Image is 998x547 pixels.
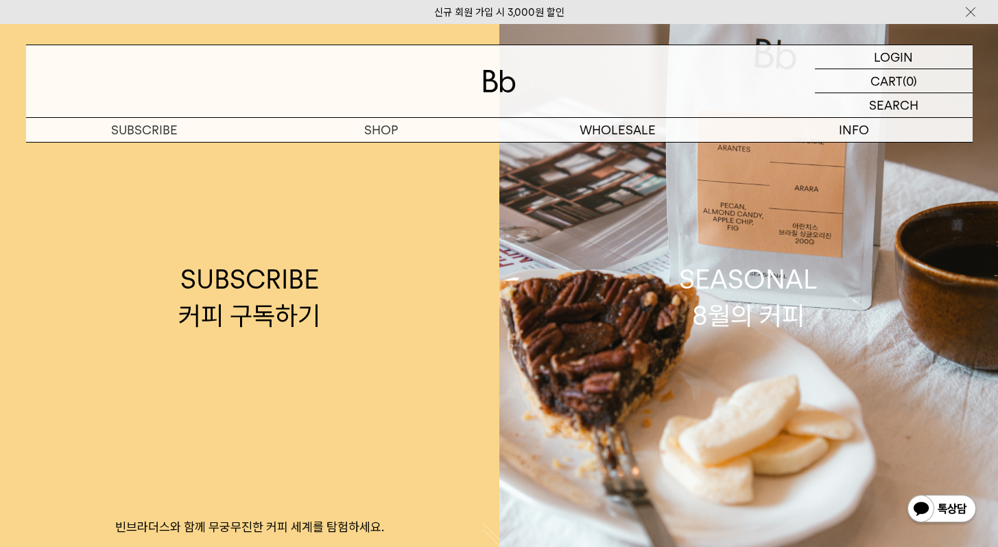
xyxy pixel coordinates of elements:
div: SUBSCRIBE 커피 구독하기 [178,261,320,334]
a: CART (0) [815,69,973,93]
a: SUBSCRIBE [26,118,263,142]
div: SEASONAL 8월의 커피 [679,261,818,334]
img: 로고 [483,70,516,93]
p: INFO [736,118,973,142]
p: (0) [903,69,917,93]
p: CART [870,69,903,93]
p: SEARCH [869,93,918,117]
a: SHOP [263,118,499,142]
a: LOGIN [815,45,973,69]
p: LOGIN [874,45,913,69]
img: 카카오톡 채널 1:1 채팅 버튼 [906,494,977,526]
p: WHOLESALE [499,118,736,142]
a: 신규 회원 가입 시 3,000원 할인 [434,6,565,19]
